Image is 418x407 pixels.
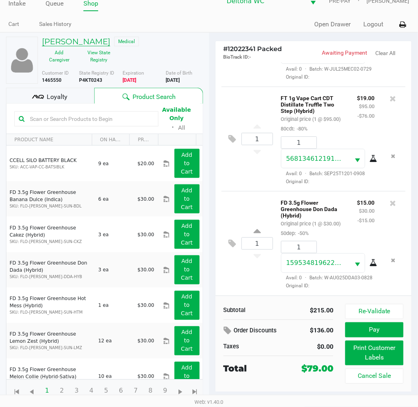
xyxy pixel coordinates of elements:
[42,70,69,76] span: Customer ID
[281,275,373,281] span: Avail: 0 Batch: W-AUG25DDA03-0828
[137,267,154,273] span: $30.00
[69,383,84,399] span: Page 3
[250,54,252,60] span: -
[302,275,310,281] span: ·
[92,134,130,146] th: ON HAND
[357,198,375,206] p: $15.00
[95,288,134,323] td: 1 ea
[77,46,117,66] button: View State Registry
[174,326,200,356] button: Add to Cart
[181,223,193,246] app-button-loader: Add to Cart
[224,306,273,315] div: Subtotal
[174,255,200,285] button: Add to Cart
[302,66,310,72] span: ·
[178,124,185,132] button: All
[99,383,114,399] span: Page 5
[388,253,399,268] button: Remove the package from the orderLine
[137,232,154,237] span: $30.00
[54,383,69,399] span: Page 2
[181,152,193,175] app-button-loader: Add to Cart
[40,383,55,399] span: Page 1
[6,134,203,379] div: Data table
[42,37,110,46] h5: [PERSON_NAME]
[10,345,91,351] p: SKU: FLO-[PERSON_NAME]-SUN-LMZ
[6,288,95,323] td: FD 3.5g Flower Greenhouse Hot Mess (Hybrid)
[224,45,228,53] span: #
[174,362,200,391] button: Add to Cart
[84,383,99,399] span: Page 4
[181,258,193,281] app-button-loader: Add to Cart
[79,70,114,76] span: State Registry ID
[133,92,176,102] span: Product Search
[376,49,396,57] button: Clear All
[281,93,345,114] p: FT 1g Vape Cart CDT Distillate Truffle Two Step (Hybrid)
[364,20,384,29] button: Logout
[129,134,158,146] th: PRICE
[181,294,193,317] app-button-loader: Add to Cart
[388,149,399,164] button: Remove the package from the orderLine
[302,171,310,176] span: ·
[137,338,154,344] span: $30.00
[345,304,403,319] button: Re-Validate
[295,126,308,132] span: -80%
[158,383,173,399] span: Page 9
[224,45,282,53] span: 12022341 Packed
[296,230,309,236] span: -50%
[27,113,154,125] input: Scan or Search Products to Begin
[123,77,137,83] b: Medical card expired
[313,49,368,57] p: Awaiting Payment
[6,134,92,146] th: PRODUCT NAME
[173,383,188,398] span: Go to the next page
[10,274,91,280] p: SKU: FLO-[PERSON_NAME]-DDA-HYB
[305,324,333,338] div: $136.00
[286,155,351,162] span: 5681346121919522
[190,387,200,397] span: Go to the last page
[42,46,77,66] button: Add Caregiver
[6,252,95,288] td: FD 3.5g Flower Greenhouse Don Dada (Hybrid)
[95,252,134,288] td: 3 ea
[301,362,333,375] div: $79.00
[285,342,334,352] div: $0.00
[174,149,200,178] button: Add to Cart
[79,77,102,83] b: P4KT0243
[181,365,193,388] app-button-loader: Add to Cart
[168,124,178,131] span: ᛫
[95,217,134,252] td: 3 ea
[281,73,375,81] span: Original ID:
[8,19,19,29] a: Cart
[114,37,139,46] span: Medical
[281,116,341,122] small: Original price (1 @ $95.00)
[281,126,308,132] small: 80cdt:
[345,322,403,338] button: Pay
[166,70,192,76] span: Date of Birth
[359,103,375,109] small: $95.00
[6,217,95,252] td: FD 3.5g Flower Greenhouse Cakez (Hybrid)
[137,303,154,308] span: $30.00
[224,324,293,338] div: Order Discounts
[188,383,203,398] span: Go to the last page
[359,208,375,214] small: $30.00
[6,146,95,181] td: CCELL SILO BATTERY BLACK
[281,66,372,72] span: Avail: 0 Batch: W-JUL25MEC02-0729
[281,221,341,227] small: Original price (1 @ $30.00)
[6,181,95,217] td: FD 3.5g Flower Greenhouse Banana Dulce (Indica)
[286,259,351,267] span: 1595348196228170
[350,149,365,168] button: Select
[357,93,375,101] p: $19.00
[95,359,134,394] td: 10 ea
[281,283,375,290] span: Original ID:
[10,310,91,316] p: SKU: FLO-[PERSON_NAME]-SUN-HTM
[128,383,143,399] span: Page 7
[176,387,186,397] span: Go to the next page
[281,198,345,219] p: FD 3.5g Flower Greenhouse Don Dada (Hybrid)
[10,164,91,170] p: SKU: ACC-VAP-CC-BATSIBLK
[27,387,37,397] span: Go to the previous page
[10,239,91,245] p: SKU: FLO-[PERSON_NAME]-SUN-CKZ
[281,230,309,236] small: 50dep:
[345,341,403,366] button: Print Customer Labels
[10,383,25,398] span: Go to the first page
[181,329,193,352] app-button-loader: Add to Cart
[137,196,154,202] span: $30.00
[358,113,375,119] small: -$76.00
[166,77,180,83] b: [DATE]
